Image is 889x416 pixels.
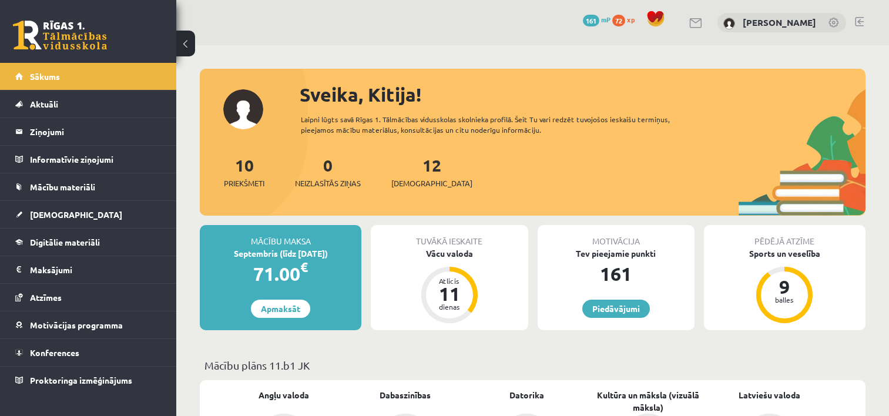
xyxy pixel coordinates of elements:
[251,300,310,318] a: Apmaksāt
[30,146,162,173] legend: Informatīvie ziņojumi
[538,247,695,260] div: Tev pieejamie punkti
[204,357,861,373] p: Mācību plāns 11.b1 JK
[30,375,132,385] span: Proktoringa izmēģinājums
[767,296,802,303] div: balles
[30,256,162,283] legend: Maksājumi
[588,389,709,414] a: Kultūra un māksla (vizuālā māksla)
[612,15,625,26] span: 72
[15,367,162,394] a: Proktoringa izmēģinājums
[200,260,361,288] div: 71.00
[15,90,162,118] a: Aktuāli
[300,259,308,276] span: €
[723,18,735,29] img: Kitija Borkovska
[30,209,122,220] span: [DEMOGRAPHIC_DATA]
[15,339,162,366] a: Konferences
[200,225,361,247] div: Mācību maksa
[30,237,100,247] span: Digitālie materiāli
[739,389,800,401] a: Latviešu valoda
[583,15,610,24] a: 161 mP
[15,146,162,173] a: Informatīvie ziņojumi
[15,173,162,200] a: Mācību materiāli
[371,247,528,260] div: Vācu valoda
[15,229,162,256] a: Digitālie materiāli
[30,292,62,303] span: Atzīmes
[704,225,865,247] div: Pēdējā atzīme
[300,80,865,109] div: Sveika, Kitija!
[704,247,865,325] a: Sports un veselība 9 balles
[704,247,865,260] div: Sports un veselība
[30,182,95,192] span: Mācību materiāli
[380,389,431,401] a: Dabaszinības
[767,277,802,296] div: 9
[432,277,467,284] div: Atlicis
[30,118,162,145] legend: Ziņojumi
[30,71,60,82] span: Sākums
[538,260,695,288] div: 161
[612,15,640,24] a: 72 xp
[15,63,162,90] a: Sākums
[301,114,700,135] div: Laipni lūgts savā Rīgas 1. Tālmācības vidusskolas skolnieka profilā. Šeit Tu vari redzēt tuvojošo...
[15,201,162,228] a: [DEMOGRAPHIC_DATA]
[391,155,472,189] a: 12[DEMOGRAPHIC_DATA]
[432,284,467,303] div: 11
[15,256,162,283] a: Maksājumi
[30,320,123,330] span: Motivācijas programma
[627,15,635,24] span: xp
[509,389,544,401] a: Datorika
[30,347,79,358] span: Konferences
[582,300,650,318] a: Piedāvājumi
[743,16,816,28] a: [PERSON_NAME]
[15,311,162,338] a: Motivācijas programma
[15,118,162,145] a: Ziņojumi
[295,155,361,189] a: 0Neizlasītās ziņas
[371,225,528,247] div: Tuvākā ieskaite
[224,155,264,189] a: 10Priekšmeti
[601,15,610,24] span: mP
[259,389,309,401] a: Angļu valoda
[15,284,162,311] a: Atzīmes
[391,177,472,189] span: [DEMOGRAPHIC_DATA]
[200,247,361,260] div: Septembris (līdz [DATE])
[583,15,599,26] span: 161
[371,247,528,325] a: Vācu valoda Atlicis 11 dienas
[30,99,58,109] span: Aktuāli
[432,303,467,310] div: dienas
[295,177,361,189] span: Neizlasītās ziņas
[538,225,695,247] div: Motivācija
[13,21,107,50] a: Rīgas 1. Tālmācības vidusskola
[224,177,264,189] span: Priekšmeti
